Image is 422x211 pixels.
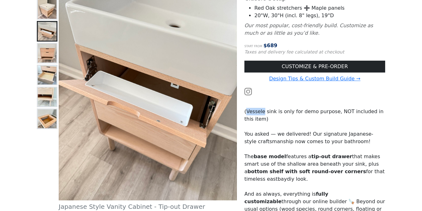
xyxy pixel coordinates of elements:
[244,61,385,73] a: CUSTOMIZE & PRE-ORDER
[269,76,360,82] a: Design Tips & Custom Build Guide →
[244,88,252,94] a: Watch the build video or pictures on Instagram
[59,203,237,210] h5: Japanese Style Vanity Cabinet - Tip-out Drawer
[244,23,373,36] i: Our most popular, cost-friendly build. Customize as much or as little as you’d like.
[244,153,385,183] p: The features a that makes smart use of the shallow area beneath your sink, plus a for that timele...
[244,130,385,145] p: You asked — we delivered! Our signature Japanese-style craftsmanship now comes to your bathroom!
[311,153,352,159] strong: tip-out drawer
[38,88,56,106] img: Japanese Style Vanity Cabinet - Round Bottom Corners
[254,12,385,19] li: 20"W, 30"H (incl. 8" legs), 19"D
[248,168,366,174] strong: bottom shelf with soft round-over corners
[38,109,56,128] img: Japanese Style Vanity Cabinet - Countertop Frame
[38,22,56,41] img: Japanese Style Vanity Cabinet - Tip-out Drawer
[244,45,262,48] small: Start from
[244,49,344,54] small: Taxes and delivery fee calculated at checkout
[38,44,56,63] img: Japanese Style Vanity Cabinet - 2-drawer
[244,191,328,204] strong: fully customizable
[263,43,277,48] span: $ 689
[254,4,385,12] li: Red Oak stretchers ➕ Maple panels
[254,153,286,159] strong: base model
[244,108,385,123] p: (Vessele sink is only for demo purpose, NOT included in this item)
[38,66,56,84] img: Japanese Style Vanity Cabinet - 2-drawer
